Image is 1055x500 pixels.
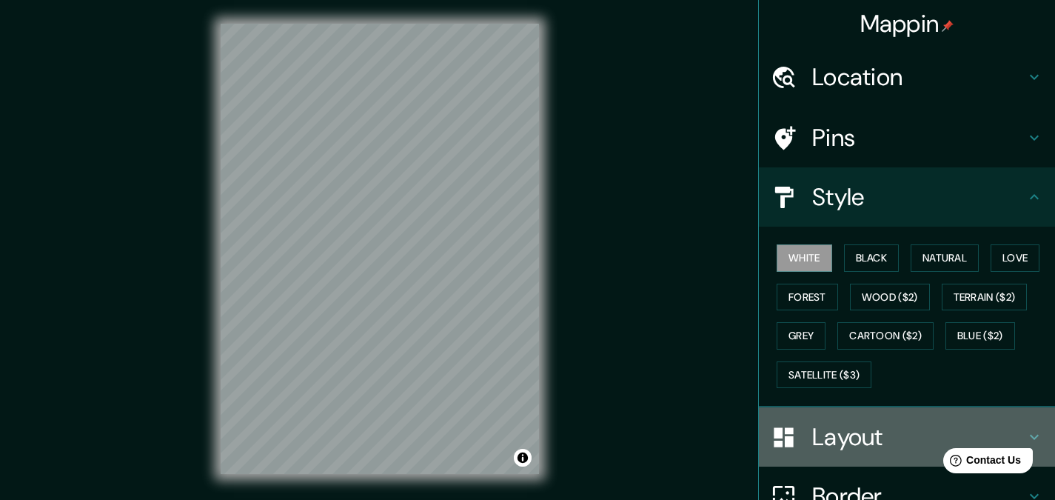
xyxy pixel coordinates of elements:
div: Pins [759,108,1055,167]
div: Style [759,167,1055,227]
button: Satellite ($3) [777,361,871,389]
div: Location [759,47,1055,107]
button: Forest [777,284,838,311]
button: White [777,244,832,272]
h4: Location [812,62,1025,92]
button: Cartoon ($2) [837,322,934,350]
h4: Style [812,182,1025,212]
h4: Pins [812,123,1025,153]
div: Layout [759,407,1055,467]
button: Grey [777,322,825,350]
button: Black [844,244,900,272]
h4: Mappin [860,9,954,39]
iframe: Help widget launcher [923,442,1039,484]
button: Toggle attribution [514,449,532,467]
button: Love [991,244,1039,272]
button: Natural [911,244,979,272]
img: pin-icon.png [942,20,954,32]
canvas: Map [221,24,539,474]
button: Terrain ($2) [942,284,1028,311]
button: Blue ($2) [945,322,1015,350]
h4: Layout [812,422,1025,452]
button: Wood ($2) [850,284,930,311]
